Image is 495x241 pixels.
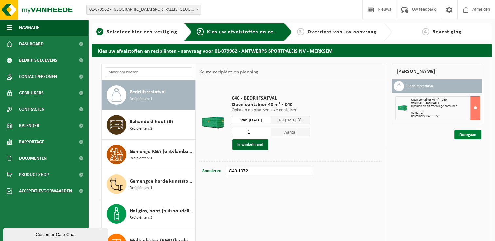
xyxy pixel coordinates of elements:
input: Materiaal zoeken [105,67,192,77]
div: Aantal: 1 [411,111,480,115]
span: Behandeld hout (B) [130,118,173,126]
button: Bedrijfsrestafval Recipiënten: 1 [102,80,196,110]
iframe: chat widget [3,227,109,241]
span: Selecteer hier een vestiging [107,29,177,35]
span: Product Shop [19,167,49,183]
span: Recipiënten: 1 [130,155,152,162]
a: 1Selecteer hier een vestiging [95,28,179,36]
div: [PERSON_NAME] [392,64,482,79]
button: Behandeld hout (B) Recipiënten: 2 [102,110,196,140]
span: Recipiënten: 1 [130,96,152,102]
span: 2 [197,28,204,35]
span: Bedrijfsrestafval [130,88,166,96]
span: 3 [297,28,304,35]
span: Navigatie [19,20,39,36]
span: Contracten [19,101,44,118]
span: 01-079962 - ANTWERPS SPORTPALEIS NV - MERKSEM [87,5,201,14]
button: Gemengd KGA (ontvlambaar-corrosief) Recipiënten: 1 [102,140,196,169]
span: Gemengde harde kunststoffen (PE, PP en PVC), recycleerbaar (industrieel) [130,177,194,185]
p: Ophalen en plaatsen lege container [232,108,310,113]
span: Bevestiging [433,29,462,35]
span: Open container 40 m³ - C40 [232,102,310,108]
span: Bedrijfsgegevens [19,52,57,69]
span: C40 - BEDRIJFSAFVAL [232,95,310,102]
span: Aantal [271,128,310,136]
span: Acceptatievoorwaarden [19,183,72,199]
input: bv. C10-005 [225,167,313,175]
button: Annuleren [202,167,222,176]
span: Kies uw afvalstoffen en recipiënten [207,29,297,35]
a: Doorgaan [454,130,481,139]
span: Gemengd KGA (ontvlambaar-corrosief) [130,148,194,155]
span: Open container 40 m³ - C40 [411,98,447,102]
input: Selecteer datum [232,116,271,124]
span: tot [DATE] [279,118,296,122]
span: Gebruikers [19,85,44,101]
button: Hol glas, bont (huishoudelijk) Recipiënten: 3 [102,199,196,229]
span: 1 [96,28,103,35]
div: Containers: C40-1072 [411,115,480,118]
span: Contactpersonen [19,69,57,85]
div: Keuze recipiënt en planning [196,64,261,80]
span: 01-079962 - ANTWERPS SPORTPALEIS NV - MERKSEM [86,5,201,15]
span: Annuleren [202,169,221,173]
span: Overzicht van uw aanvraag [308,29,377,35]
span: Rapportage [19,134,44,150]
span: Documenten [19,150,47,167]
span: Kalender [19,118,39,134]
span: Recipiënten: 3 [130,215,152,221]
span: Recipiënten: 2 [130,126,152,132]
span: 4 [422,28,429,35]
span: Dashboard [19,36,44,52]
button: Gemengde harde kunststoffen (PE, PP en PVC), recycleerbaar (industrieel) Recipiënten: 1 [102,169,196,199]
h2: Kies uw afvalstoffen en recipiënten - aanvraag voor 01-079962 - ANTWERPS SPORTPALEIS NV - MERKSEM [92,44,492,57]
button: In winkelmand [232,139,268,150]
span: Recipiënten: 1 [130,185,152,191]
span: Hol glas, bont (huishoudelijk) [130,207,194,215]
h3: Bedrijfsrestafval [407,81,434,91]
strong: Van [DATE] tot [DATE] [411,101,439,105]
div: Ophalen en plaatsen lege container [411,105,480,108]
